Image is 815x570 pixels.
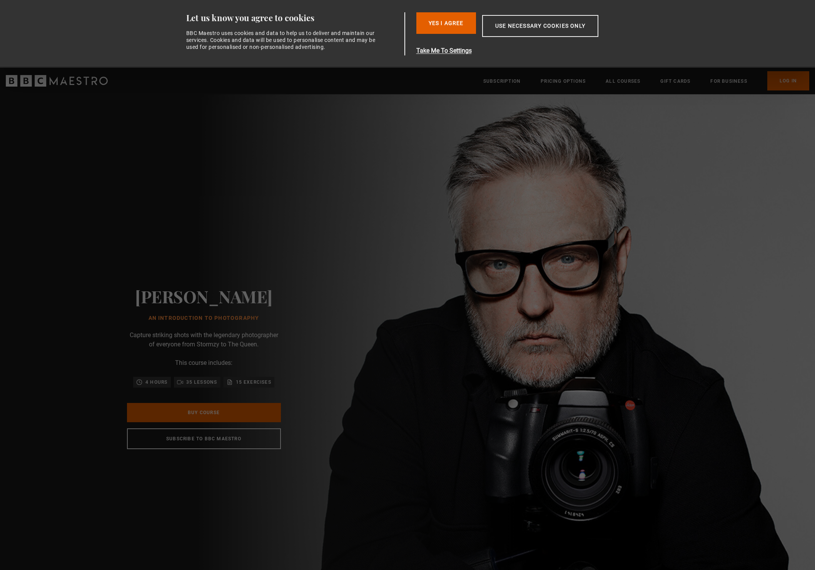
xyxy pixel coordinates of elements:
p: Capture striking shots with the legendary photographer of everyone from Stormzy to The Queen. [127,331,281,349]
nav: Primary [483,71,809,90]
a: Pricing Options [541,77,586,85]
div: BBC Maestro uses cookies and data to help us to deliver and maintain our services. Cookies and da... [186,30,380,51]
a: Buy Course [127,403,281,422]
a: Subscribe to BBC Maestro [127,428,281,449]
a: For business [710,77,747,85]
button: Use necessary cookies only [482,15,598,37]
a: Gift Cards [660,77,690,85]
h2: [PERSON_NAME] [135,286,272,306]
a: Log In [767,71,809,90]
button: Take Me To Settings [416,46,635,55]
h1: An Introduction to Photography [135,315,272,321]
svg: BBC Maestro [6,75,108,87]
p: This course includes: [175,358,232,368]
p: 35 lessons [186,378,217,386]
p: 15 exercises [236,378,271,386]
a: Subscription [483,77,521,85]
button: Yes I Agree [416,12,476,34]
div: Let us know you agree to cookies [186,12,402,23]
p: 4 hours [145,378,167,386]
a: All Courses [606,77,640,85]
